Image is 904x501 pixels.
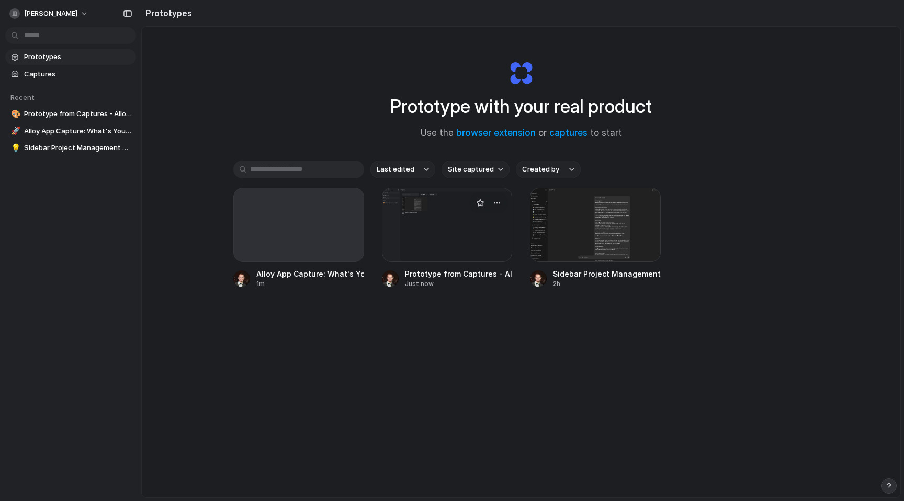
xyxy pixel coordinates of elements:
span: Prototype from Captures - Alloy App [24,109,132,119]
h1: Prototype with your real product [390,93,652,120]
div: 💡 [11,142,18,154]
button: [PERSON_NAME] [5,5,94,22]
div: 🎨 [11,108,18,120]
a: captures [549,128,587,138]
button: Created by [516,161,581,178]
div: 1m [256,279,364,289]
div: Prototype from Captures - Alloy App [405,268,513,279]
span: Last edited [377,164,414,175]
span: [PERSON_NAME] [24,8,77,19]
span: Created by [522,164,559,175]
a: Alloy App Capture: What's Your Name?1m [233,188,364,289]
button: Last edited [370,161,435,178]
a: 💡Sidebar Project Management Redesign [5,140,136,156]
a: Sidebar Project Management RedesignSidebar Project Management Redesign2h [530,188,661,289]
a: 🎨Prototype from Captures - Alloy App [5,106,136,122]
span: Use the or to start [421,127,622,140]
div: Just now [405,279,513,289]
a: browser extension [456,128,536,138]
a: Prototype from Captures - Alloy AppPrototype from Captures - Alloy AppJust now [382,188,513,289]
span: Sidebar Project Management Redesign [24,143,132,153]
h2: Prototypes [141,7,192,19]
button: Site captured [442,161,510,178]
span: Site captured [448,164,494,175]
button: 💡 [9,143,20,153]
div: Alloy App Capture: What's Your Name? [256,268,364,279]
span: Prototypes [24,52,132,62]
a: Prototypes [5,49,136,65]
span: Captures [24,69,132,79]
a: Captures [5,66,136,82]
button: 🎨 [9,109,20,119]
span: Alloy App Capture: What's Your Name? [24,126,132,136]
button: 🚀 [9,126,20,136]
div: 🚀 [11,125,18,137]
span: Recent [10,93,35,101]
a: 🚀Alloy App Capture: What's Your Name? [5,123,136,139]
div: 2h [553,279,661,289]
div: Sidebar Project Management Redesign [553,268,661,279]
